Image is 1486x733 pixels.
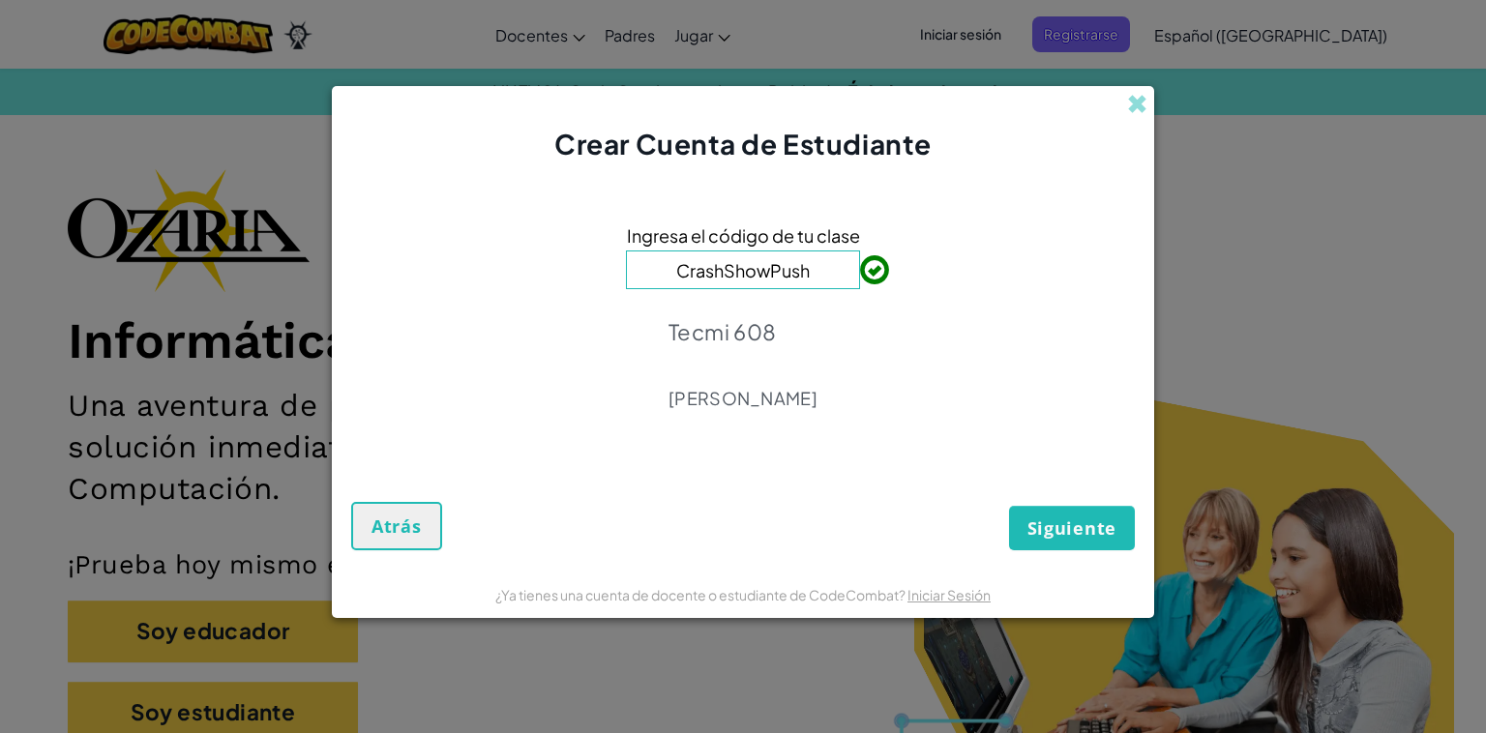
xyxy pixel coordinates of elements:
[627,221,860,249] span: Ingresa el código de tu clase
[669,318,817,345] p: Tecmi 608
[1027,516,1116,540] span: Siguiente
[1009,506,1135,550] button: Siguiente
[371,514,422,538] span: Atrás
[669,387,817,410] p: [PERSON_NAME]
[495,586,907,603] span: ¿Ya tienes una cuenta de docente o estudiante de CodeCombat?
[907,586,991,603] a: Iniciar Sesión
[554,127,932,161] span: Crear Cuenta de Estudiante
[351,502,442,550] button: Atrás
